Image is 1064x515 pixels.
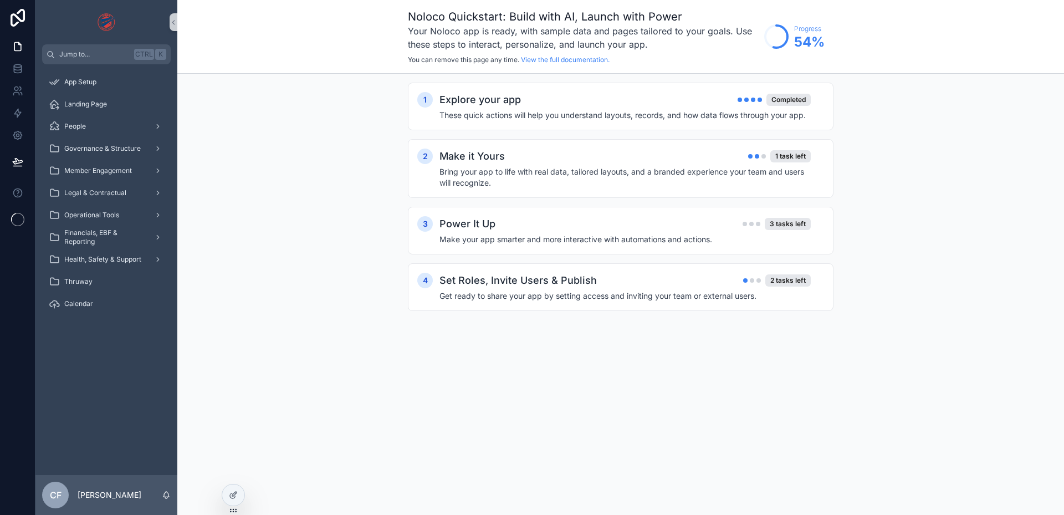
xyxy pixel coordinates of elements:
[439,149,505,164] h2: Make it Yours
[98,13,116,31] img: App logo
[765,274,811,287] div: 2 tasks left
[42,205,171,225] a: Operational Tools
[64,277,93,286] span: Thruway
[64,166,132,175] span: Member Engagement
[35,64,177,328] div: scrollable content
[417,273,433,288] div: 4
[439,273,597,288] h2: Set Roles, Invite Users & Publish
[408,55,519,64] span: You can remove this page any time.
[64,78,96,86] span: App Setup
[78,489,141,501] p: [PERSON_NAME]
[50,488,62,502] span: CF
[64,122,86,131] span: People
[64,211,119,220] span: Operational Tools
[64,228,145,246] span: Financials, EBF & Reporting
[64,299,93,308] span: Calendar
[770,150,811,162] div: 1 task left
[42,94,171,114] a: Landing Page
[439,216,495,232] h2: Power It Up
[439,92,521,108] h2: Explore your app
[64,188,126,197] span: Legal & Contractual
[156,50,165,59] span: K
[42,116,171,136] a: People
[794,24,825,33] span: Progress
[765,218,811,230] div: 3 tasks left
[42,44,171,64] button: Jump to...CtrlK
[42,227,171,247] a: Financials, EBF & Reporting
[42,183,171,203] a: Legal & Contractual
[408,9,759,24] h1: Noloco Quickstart: Build with AI, Launch with Power
[59,50,130,59] span: Jump to...
[417,216,433,232] div: 3
[439,166,811,188] h4: Bring your app to life with real data, tailored layouts, and a branded experience your team and u...
[794,33,825,51] span: 54 %
[42,249,171,269] a: Health, Safety & Support
[408,24,759,51] h3: Your Noloco app is ready, with sample data and pages tailored to your goals. Use these steps to i...
[439,290,811,302] h4: Get ready to share your app by setting access and inviting your team or external users.
[439,110,811,121] h4: These quick actions will help you understand layouts, records, and how data flows through your app.
[134,49,154,60] span: Ctrl
[439,234,811,245] h4: Make your app smarter and more interactive with automations and actions.
[177,74,1064,342] div: scrollable content
[417,149,433,164] div: 2
[64,144,141,153] span: Governance & Structure
[766,94,811,106] div: Completed
[42,161,171,181] a: Member Engagement
[42,72,171,92] a: App Setup
[42,139,171,159] a: Governance & Structure
[42,272,171,292] a: Thruway
[521,55,610,64] a: View the full documentation.
[42,294,171,314] a: Calendar
[64,100,107,109] span: Landing Page
[417,92,433,108] div: 1
[64,255,141,264] span: Health, Safety & Support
